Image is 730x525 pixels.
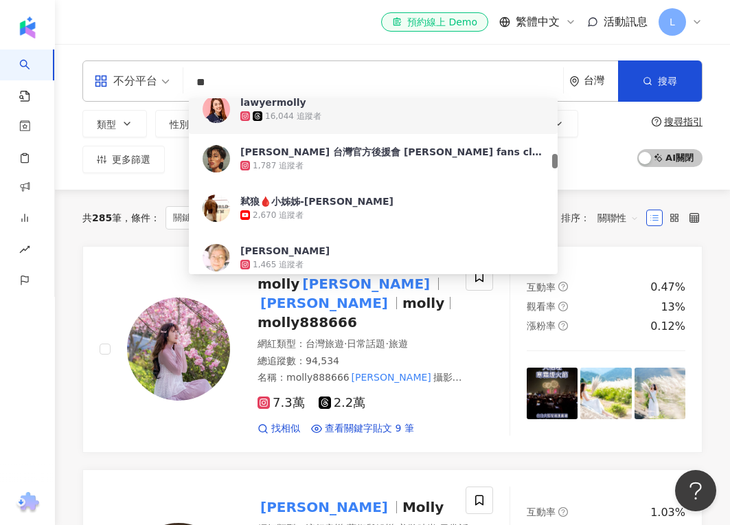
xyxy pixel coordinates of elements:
img: post-image [580,368,631,418]
div: 1,787 追蹤者 [253,160,304,172]
span: 台灣旅遊 [306,338,344,349]
span: 更多篩選 [112,154,150,165]
iframe: Help Scout Beacon - Open [675,470,716,511]
div: 弒狼🩸小姊姊-[PERSON_NAME] [240,194,393,208]
div: 排序： [561,207,646,229]
span: rise [19,236,30,267]
span: 搜尋 [658,76,677,87]
span: 性別 [170,119,189,130]
span: 互動率 [527,282,556,293]
div: 1,465 追蹤者 [253,259,304,271]
span: Molly [402,499,444,515]
span: 活動訊息 [604,15,648,28]
span: 繁體中文 [516,14,560,30]
img: post-image [527,368,578,418]
span: 旅遊 [389,338,408,349]
div: 搜尋指引 [664,116,703,127]
span: question-circle [558,507,568,517]
img: KOL Avatar [203,244,230,271]
a: KOL Avatarmolly[PERSON_NAME][PERSON_NAME]mollymolly888666網紅類型：台灣旅遊·日常話題·旅遊總追蹤數：94,534名稱：molly8886... [82,246,703,453]
div: 總追蹤數 ： 94,534 [258,355,470,368]
div: lawyermolly [240,96,306,109]
span: 查看關鍵字貼文 9 筆 [325,422,414,436]
span: 2.2萬 [319,396,366,410]
span: 名稱 ： [258,372,464,396]
span: 找相似 [271,422,300,436]
img: KOL Avatar [203,194,230,222]
span: question-circle [652,117,661,126]
span: molly888666 [286,372,350,383]
div: 網紅類型 ： [258,337,470,351]
span: 關聯性 [597,207,639,229]
div: 不分平台 [94,70,157,92]
span: 觀看率 [527,301,556,312]
img: KOL Avatar [203,96,230,123]
div: 16,044 追蹤者 [265,111,321,122]
span: · [344,338,347,349]
span: molly [402,295,444,311]
a: search [19,49,47,103]
mark: [PERSON_NAME] [258,292,391,314]
span: · [385,338,388,349]
mark: [PERSON_NAME] [258,496,391,518]
span: 互動率 [527,506,556,517]
span: 條件 ： [122,212,160,223]
img: KOL Avatar [203,145,230,172]
img: post-image [635,368,685,418]
span: 漲粉率 [527,320,556,331]
div: 13% [661,300,685,315]
mark: [PERSON_NAME] [299,273,433,295]
span: appstore [94,74,108,88]
mark: [PERSON_NAME] [350,370,433,385]
span: question-circle [558,321,568,331]
span: molly888666 [258,314,357,331]
div: 共 筆 [82,212,122,223]
span: question-circle [558,282,568,291]
div: 1.03% [650,505,685,520]
button: 性別 [155,110,220,137]
span: L [670,14,675,30]
div: 預約線上 Demo [392,15,477,29]
img: logo icon [16,16,38,38]
a: 找相似 [258,422,300,436]
img: KOL Avatar [127,298,230,401]
a: 查看關鍵字貼文 9 筆 [311,422,414,436]
span: 285 [92,212,112,223]
span: environment [569,76,580,87]
div: [PERSON_NAME] [240,244,330,258]
div: 2,670 追蹤者 [253,210,304,221]
span: 關鍵字：[PERSON_NAME] [166,206,304,230]
div: 台灣 [584,75,618,87]
span: 類型 [97,119,116,130]
a: 預約線上 Demo [381,12,488,32]
span: 日常話題 [347,338,385,349]
img: chrome extension [14,492,41,514]
span: molly [258,276,299,292]
button: 類型 [82,110,147,137]
div: 0.47% [650,280,685,295]
span: question-circle [558,302,568,311]
button: 更多篩選 [82,146,165,173]
div: 0.12% [650,319,685,334]
button: 搜尋 [618,60,702,102]
div: [PERSON_NAME] 台灣官方後援會 [PERSON_NAME] fans club [240,145,544,159]
span: 7.3萬 [258,396,305,410]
